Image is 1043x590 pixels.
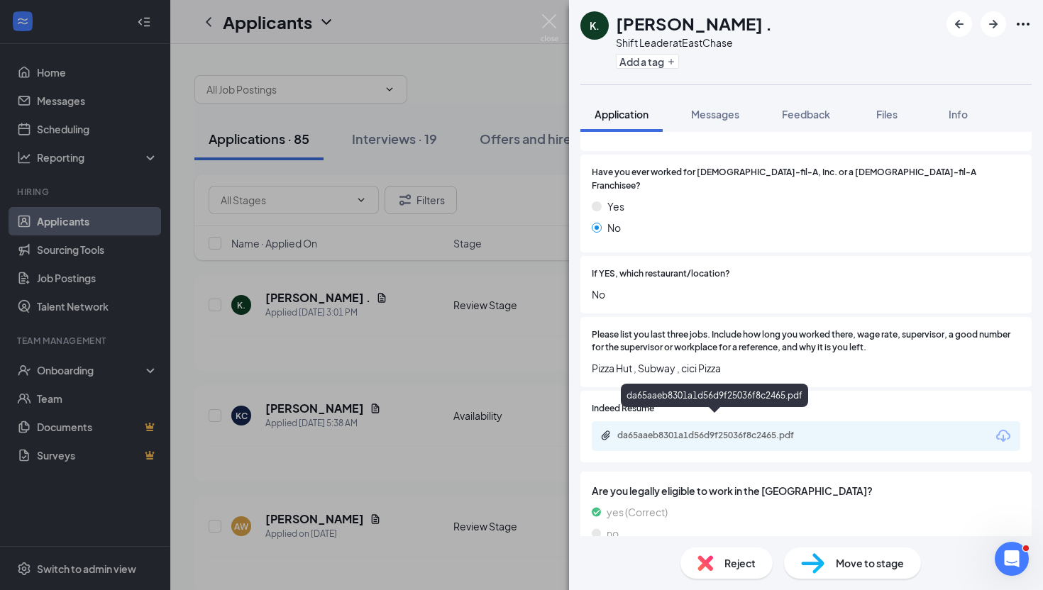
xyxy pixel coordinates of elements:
span: Have you ever worked for [DEMOGRAPHIC_DATA]-fil-A, Inc. or a [DEMOGRAPHIC_DATA]-fil-A Franchisee? [592,166,1020,193]
div: da65aaeb8301a1d56d9f25036f8c2465.pdf [617,430,816,441]
svg: ArrowRight [985,16,1002,33]
div: K. [590,18,600,33]
span: Yes [607,199,624,214]
span: If YES, which restaurant/location? [592,267,730,281]
span: Indeed Resume [592,402,654,416]
span: Application [595,108,649,121]
h1: [PERSON_NAME] . [616,11,772,35]
span: Move to stage [836,555,904,571]
svg: Download [995,428,1012,445]
div: Shift Leader at EastChase [616,35,772,50]
span: Reject [724,555,756,571]
span: Files [876,108,898,121]
svg: Paperclip [600,430,612,441]
div: da65aaeb8301a1d56d9f25036f8c2465.pdf [621,384,808,407]
svg: Ellipses [1015,16,1032,33]
span: Pizza Hut , Subway , cici Pizza [592,360,1020,376]
span: Messages [691,108,739,121]
span: Info [949,108,968,121]
button: PlusAdd a tag [616,54,679,69]
span: no [607,525,619,541]
span: Feedback [782,108,830,121]
svg: ArrowLeftNew [951,16,968,33]
span: Please list you last three jobs. Include how long you worked there, wage rate, supervisor, a good... [592,328,1020,355]
button: ArrowLeftNew [947,11,972,37]
span: No [607,220,621,235]
span: No [592,286,1020,302]
a: Paperclipda65aaeb8301a1d56d9f25036f8c2465.pdf [600,430,830,443]
iframe: Intercom live chat [995,542,1029,576]
span: yes (Correct) [607,504,668,520]
button: ArrowRight [981,11,1006,37]
span: Are you legally eligible to work in the [GEOGRAPHIC_DATA]? [592,483,1020,499]
svg: Plus [667,57,675,66]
